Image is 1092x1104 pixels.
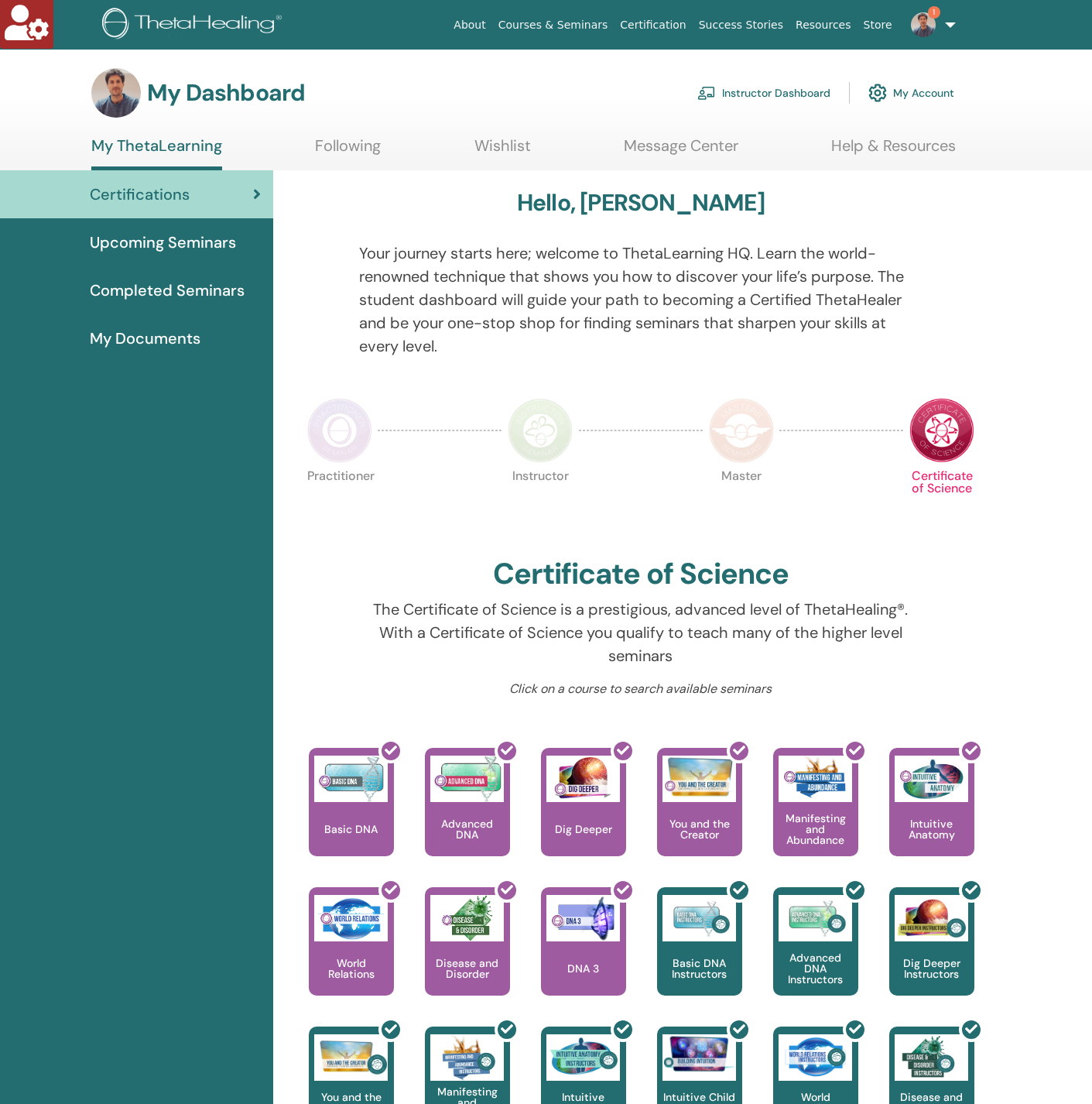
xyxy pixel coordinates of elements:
[693,11,789,39] a: Success Stories
[309,958,394,979] p: World Relations
[314,756,388,802] img: Basic DNA
[315,136,381,166] a: Following
[909,398,974,463] img: Certificate of Science
[662,1034,736,1072] img: Intuitive Child In Me Instructors
[91,68,141,118] img: default.jpg
[697,86,716,100] img: chalkboard-teacher.svg
[508,398,573,463] img: Instructor
[709,470,774,535] p: Master
[868,76,954,110] a: My Account
[709,398,774,463] img: Master
[425,818,510,840] p: Advanced DNA
[359,680,922,698] p: Click on a course to search available seminars
[868,80,887,106] img: cog.svg
[657,958,742,979] p: Basic DNA Instructors
[147,79,305,107] h3: My Dashboard
[425,958,510,979] p: Disease and Disorder
[546,756,620,802] img: Dig Deeper
[90,231,236,254] span: Upcoming Seminars
[895,756,968,802] img: Intuitive Anatomy
[662,756,736,798] img: You and the Creator
[889,958,974,979] p: Dig Deeper Instructors
[307,398,372,463] img: Practitioner
[773,887,858,1027] a: Advanced DNA Instructors Advanced DNA Instructors
[773,813,858,845] p: Manifesting and Abundance
[895,895,968,941] img: Dig Deeper Instructors
[889,748,974,887] a: Intuitive Anatomy Intuitive Anatomy
[889,887,974,1027] a: Dig Deeper Instructors Dig Deeper Instructors
[90,327,200,350] span: My Documents
[425,748,510,887] a: Advanced DNA Advanced DNA
[895,1034,968,1081] img: Disease and Disorder Instructors
[549,824,618,835] p: Dig Deeper
[773,952,858,985] p: Advanced DNA Instructors
[662,895,736,941] img: Basic DNA Instructors
[889,818,974,840] p: Intuitive Anatomy
[492,11,614,39] a: Courses & Seminars
[697,76,830,110] a: Instructor Dashboard
[789,11,858,39] a: Resources
[779,1034,852,1081] img: World Relations Instructors
[309,748,394,887] a: Basic DNA Basic DNA
[909,470,974,535] p: Certificate of Science
[314,1034,388,1081] img: You and the Creator Instructors
[508,470,573,535] p: Instructor
[309,887,394,1027] a: World Relations World Relations
[474,136,531,166] a: Wishlist
[425,887,510,1027] a: Disease and Disorder Disease and Disorder
[102,8,287,43] img: logo.png
[831,136,956,166] a: Help & Resources
[430,756,504,802] img: Advanced DNA
[657,887,742,1027] a: Basic DNA Instructors Basic DNA Instructors
[90,279,245,302] span: Completed Seminars
[314,895,388,941] img: World Relations
[614,11,692,39] a: Certification
[493,557,789,592] h2: Certificate of Science
[430,1034,504,1081] img: Manifesting and Abundance Instructors
[517,189,765,217] h3: Hello, [PERSON_NAME]
[624,136,738,166] a: Message Center
[91,136,222,170] a: My ThetaLearning
[657,748,742,887] a: You and the Creator You and the Creator
[858,11,899,39] a: Store
[657,818,742,840] p: You and the Creator
[90,183,190,206] span: Certifications
[447,11,491,39] a: About
[359,598,922,667] p: The Certificate of Science is a prestigious, advanced level of ThetaHealing®. With a Certificate ...
[911,12,936,37] img: default.jpg
[546,895,620,941] img: DNA 3
[779,756,852,802] img: Manifesting and Abundance
[430,895,504,941] img: Disease and Disorder
[359,242,922,358] p: Your journey starts here; welcome to ThetaLearning HQ. Learn the world-renowned technique that sh...
[773,748,858,887] a: Manifesting and Abundance Manifesting and Abundance
[307,470,372,535] p: Practitioner
[928,6,940,19] span: 1
[546,1034,620,1081] img: Intuitive Anatomy Instructors
[541,748,626,887] a: Dig Deeper Dig Deeper
[541,887,626,1027] a: DNA 3 DNA 3
[779,895,852,941] img: Advanced DNA Instructors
